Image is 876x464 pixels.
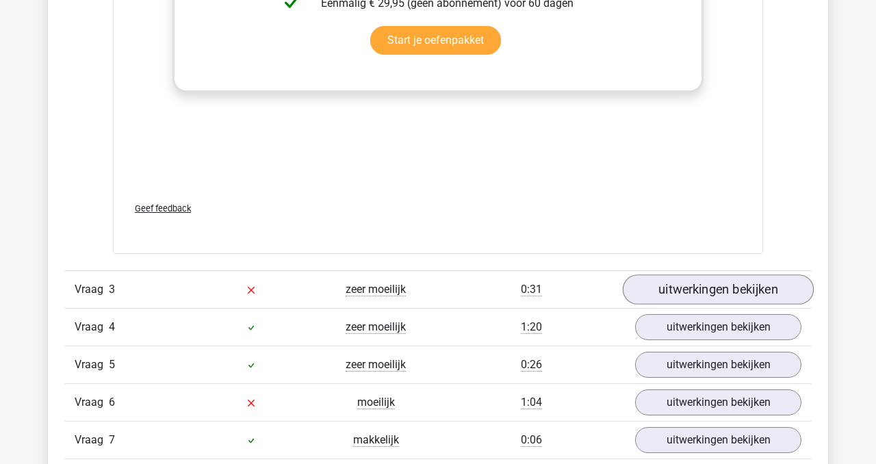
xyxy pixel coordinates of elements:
[75,432,109,448] span: Vraag
[75,394,109,411] span: Vraag
[521,396,542,409] span: 1:04
[109,283,115,296] span: 3
[346,358,406,372] span: zeer moeilijk
[75,357,109,373] span: Vraag
[109,396,115,409] span: 6
[521,283,542,296] span: 0:31
[635,389,801,415] a: uitwerkingen bekijken
[521,358,542,372] span: 0:26
[346,283,406,296] span: zeer moeilijk
[135,203,191,214] span: Geef feedback
[109,320,115,333] span: 4
[346,320,406,334] span: zeer moeilijk
[635,352,801,378] a: uitwerkingen bekijken
[635,314,801,340] a: uitwerkingen bekijken
[370,26,501,55] a: Start je oefenpakket
[109,433,115,446] span: 7
[521,433,542,447] span: 0:06
[353,433,399,447] span: makkelijk
[357,396,395,409] span: moeilijk
[109,358,115,371] span: 5
[75,281,109,298] span: Vraag
[521,320,542,334] span: 1:20
[623,274,814,305] a: uitwerkingen bekijken
[635,427,801,453] a: uitwerkingen bekijken
[75,319,109,335] span: Vraag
